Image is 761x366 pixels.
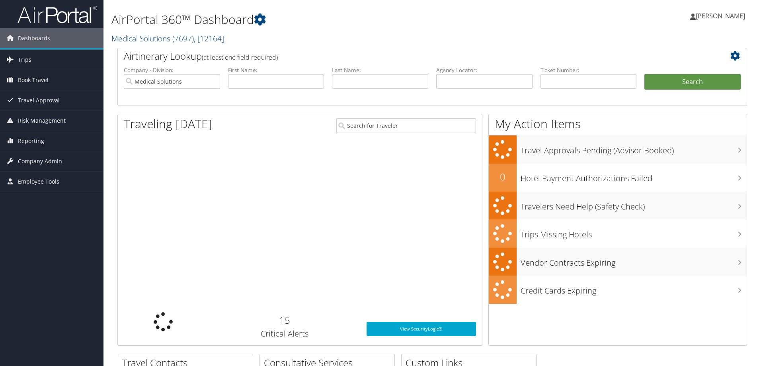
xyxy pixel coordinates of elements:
h3: Credit Cards Expiring [521,281,747,296]
a: Travelers Need Help (Safety Check) [489,192,747,220]
h3: Travelers Need Help (Safety Check) [521,197,747,212]
span: Reporting [18,131,44,151]
a: [PERSON_NAME] [690,4,753,28]
h1: AirPortal 360™ Dashboard [111,11,539,28]
h3: Hotel Payment Authorizations Failed [521,169,747,184]
span: Dashboards [18,28,50,48]
button: Search [644,74,741,90]
input: Search for Traveler [336,118,476,133]
a: 0Hotel Payment Authorizations Failed [489,164,747,192]
a: Trips Missing Hotels [489,219,747,248]
span: Travel Approval [18,90,60,110]
span: Trips [18,50,31,70]
a: View SecurityLogic® [367,322,476,336]
span: ( 7697 ) [172,33,194,44]
h3: Vendor Contracts Expiring [521,253,747,268]
label: Ticket Number: [541,66,637,74]
h1: Traveling [DATE] [124,115,212,132]
span: Book Travel [18,70,49,90]
label: Agency Locator: [436,66,533,74]
h3: Travel Approvals Pending (Advisor Booked) [521,141,747,156]
span: Company Admin [18,151,62,171]
span: Risk Management [18,111,66,131]
h2: Airtinerary Lookup [124,49,688,63]
h2: 15 [215,313,355,327]
span: Employee Tools [18,172,59,192]
img: airportal-logo.png [18,5,97,24]
label: Company - Division: [124,66,220,74]
a: Medical Solutions [111,33,224,44]
span: [PERSON_NAME] [696,12,745,20]
h1: My Action Items [489,115,747,132]
h3: Critical Alerts [215,328,355,339]
a: Credit Cards Expiring [489,276,747,304]
span: , [ 12164 ] [194,33,224,44]
span: (at least one field required) [202,53,278,62]
a: Vendor Contracts Expiring [489,248,747,276]
a: Travel Approvals Pending (Advisor Booked) [489,135,747,164]
h3: Trips Missing Hotels [521,225,747,240]
label: First Name: [228,66,324,74]
h2: 0 [489,170,517,184]
label: Last Name: [332,66,428,74]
